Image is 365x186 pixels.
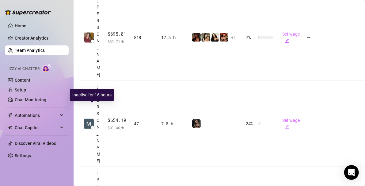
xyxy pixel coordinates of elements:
span: $695.01 [108,30,127,38]
div: 47 [134,120,154,127]
div: 7.0 h [161,120,184,127]
img: Candylion [201,33,210,42]
a: Settings [15,153,31,158]
img: Aline Lozano [84,33,94,43]
span: thunderbolt [8,113,13,118]
a: Setup [15,87,26,92]
img: AI Chatter [42,64,51,72]
a: Chat Monitoring [15,97,46,102]
td: — [304,81,339,167]
a: Discover Viral Videos [15,141,56,146]
span: $ 39.71 /h [108,38,127,45]
span: edit [285,39,289,43]
img: steph [192,33,201,42]
a: Home [15,23,26,28]
a: Content [15,78,30,83]
a: Set wageedit [283,32,300,43]
span: 7 % [246,34,256,41]
span: Izzy AI Chatter [9,66,40,72]
span: 24 % [246,120,256,127]
a: Set wageedit [283,118,300,130]
img: logo-BBDzfeDw.svg [5,9,51,15]
img: Rolyat [192,119,201,128]
div: Open Intercom Messenger [344,165,359,180]
span: edit [285,125,289,129]
div: 17.5 h [161,34,184,41]
img: Michael Wray [84,119,94,129]
img: Chat Copilot [8,126,12,130]
span: $654.19 [108,117,127,124]
div: Inactive for 16 hours [70,89,114,101]
span: + 1 [231,34,236,41]
span: Chat Copilot [15,123,58,133]
img: mads [211,33,219,42]
div: 818 [134,34,154,41]
a: Creator Analytics [15,33,64,43]
span: [PERSON_NAME] [97,83,100,164]
a: Team Analytics [15,48,45,53]
span: Automations [15,110,58,120]
span: $ 93.46 /h [108,125,127,131]
img: Oxillery [220,33,228,42]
